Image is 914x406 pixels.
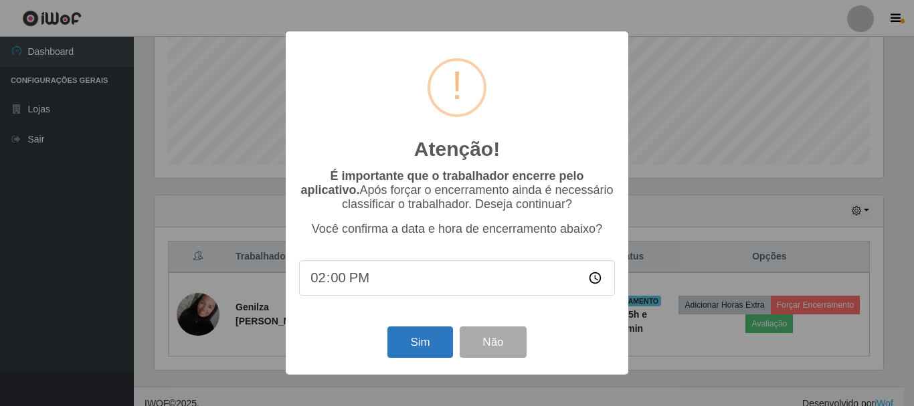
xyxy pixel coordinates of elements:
button: Sim [387,326,452,358]
h2: Atenção! [414,137,500,161]
b: É importante que o trabalhador encerre pelo aplicativo. [300,169,583,197]
p: Você confirma a data e hora de encerramento abaixo? [299,222,615,236]
button: Não [460,326,526,358]
p: Após forçar o encerramento ainda é necessário classificar o trabalhador. Deseja continuar? [299,169,615,211]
